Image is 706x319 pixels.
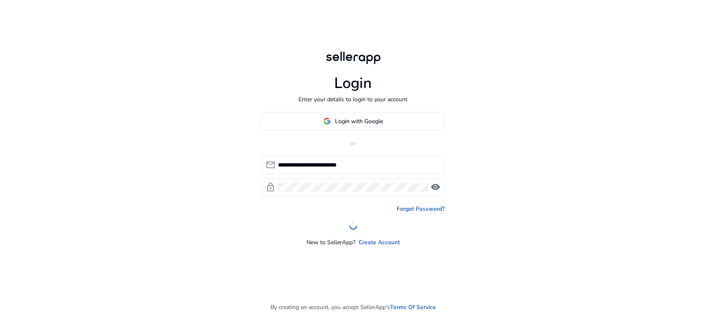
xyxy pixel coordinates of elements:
[266,182,275,192] span: lock
[261,112,445,131] button: Login with Google
[261,139,445,148] p: or
[306,238,355,247] p: New to SellerApp?
[431,182,440,192] span: visibility
[266,160,275,170] span: mail
[323,117,331,125] img: google-logo.svg
[299,95,407,104] p: Enter your details to login to your account
[335,117,383,126] span: Login with Google
[359,238,400,247] a: Create Account
[397,205,445,213] a: Forgot Password?
[334,74,372,92] h1: Login
[390,303,436,312] a: Terms Of Service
